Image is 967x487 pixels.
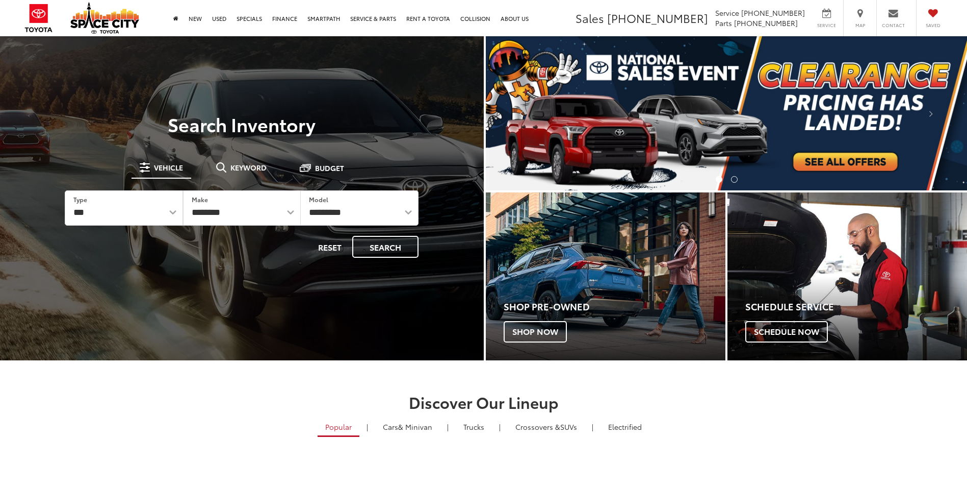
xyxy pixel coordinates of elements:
[727,192,967,360] div: Toyota
[496,422,503,432] li: |
[315,164,344,172] span: Budget
[445,422,451,432] li: |
[192,195,208,204] label: Make
[504,321,567,343] span: Shop Now
[576,10,604,26] span: Sales
[352,236,419,258] button: Search
[375,418,440,435] a: Cars
[43,114,441,134] h3: Search Inventory
[741,8,805,18] span: [PHONE_NUMBER]
[849,22,871,29] span: Map
[154,164,183,171] span: Vehicle
[486,57,558,170] button: Click to view previous picture.
[309,195,328,204] label: Model
[895,57,967,170] button: Click to view next picture.
[922,22,944,29] span: Saved
[607,10,708,26] span: [PHONE_NUMBER]
[589,422,596,432] li: |
[815,22,838,29] span: Service
[734,18,798,28] span: [PHONE_NUMBER]
[727,192,967,360] a: Schedule Service Schedule Now
[486,192,725,360] a: Shop Pre-Owned Shop Now
[230,164,267,171] span: Keyword
[456,418,492,435] a: Trucks
[508,418,585,435] a: SUVs
[73,195,87,204] label: Type
[731,176,738,183] li: Go to slide number 2.
[745,302,967,312] h4: Schedule Service
[124,394,843,410] h2: Discover Our Lineup
[398,422,432,432] span: & Minivan
[882,22,905,29] span: Contact
[309,236,350,258] button: Reset
[715,8,739,18] span: Service
[600,418,649,435] a: Electrified
[318,418,359,437] a: Popular
[745,321,828,343] span: Schedule Now
[504,302,725,312] h4: Shop Pre-Owned
[515,422,560,432] span: Crossovers &
[715,18,732,28] span: Parts
[716,176,722,183] li: Go to slide number 1.
[364,422,371,432] li: |
[70,2,139,34] img: Space City Toyota
[486,192,725,360] div: Toyota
